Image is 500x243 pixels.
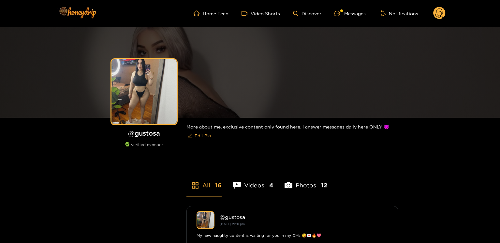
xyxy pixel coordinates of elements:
[186,167,222,196] li: All
[321,181,327,189] span: 12
[188,133,192,138] span: edit
[233,167,273,196] li: Videos
[220,214,388,220] div: @ gustosa
[194,10,203,16] span: home
[108,129,180,137] h1: @ gustosa
[195,132,211,139] span: Edit Bio
[220,222,245,226] small: [DATE] 21:01 pm
[191,182,199,189] span: appstore
[197,232,388,239] div: My new naughty content is waiting for you in my DMs 😘💌🔥💖
[242,10,251,16] span: video-camera
[285,167,327,196] li: Photos
[215,181,222,189] span: 16
[186,130,212,141] button: editEdit Bio
[334,10,366,17] div: Messages
[293,11,321,16] a: Discover
[186,118,398,146] div: More about me, exclusive content only found here. I answer messages daily here ONLY 😈
[194,10,228,16] a: Home Feed
[197,211,214,229] img: gustosa
[242,10,280,16] a: Video Shorts
[108,142,180,154] div: verified member
[269,181,273,189] span: 4
[379,10,420,17] button: Notifications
